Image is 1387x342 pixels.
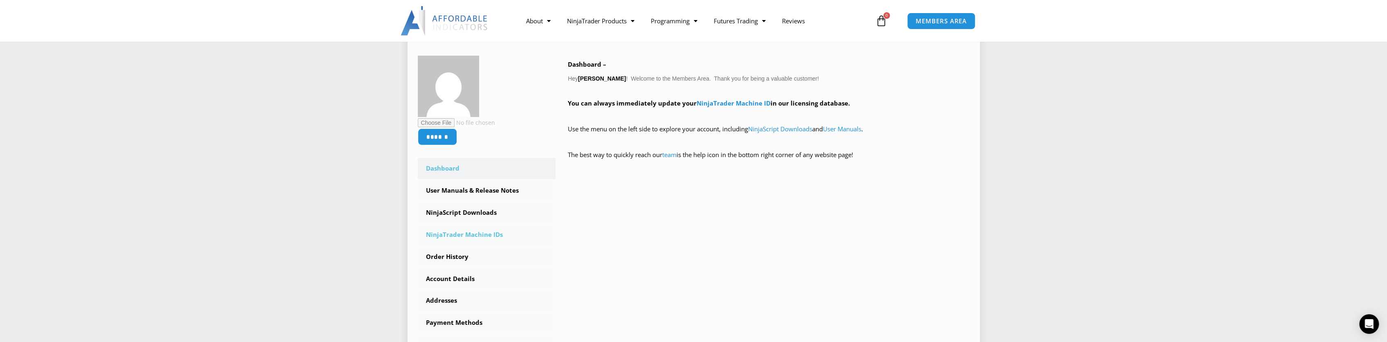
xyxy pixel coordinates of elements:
[748,125,812,133] a: NinjaScript Downloads
[705,11,773,30] a: Futures Trading
[418,246,556,268] a: Order History
[518,11,558,30] a: About
[642,11,705,30] a: Programming
[401,6,488,36] img: LogoAI | Affordable Indicators – NinjaTrader
[907,13,975,29] a: MEMBERS AREA
[823,125,861,133] a: User Manuals
[418,56,479,117] img: dda1c0ea863ba23f3da35124b5ef19d0aac819762826588928b9d4513a97c620
[863,9,899,33] a: 0
[916,18,967,24] span: MEMBERS AREA
[518,11,873,30] nav: Menu
[568,59,970,172] div: Hey ! Welcome to the Members Area. Thank you for being a valuable customer!
[1359,314,1379,334] div: Open Intercom Messenger
[418,180,556,201] a: User Manuals & Release Notes
[568,124,970,146] p: Use the menu on the left side to explore your account, including and .
[418,158,556,179] a: Dashboard
[418,224,556,245] a: NinjaTrader Machine IDs
[558,11,642,30] a: NinjaTrader Products
[418,312,556,333] a: Payment Methods
[578,75,626,82] strong: [PERSON_NAME]
[568,99,850,107] strong: You can always immediately update your in our licensing database.
[418,268,556,290] a: Account Details
[662,151,677,159] a: team
[418,202,556,223] a: NinjaScript Downloads
[418,290,556,311] a: Addresses
[568,60,606,68] b: Dashboard –
[883,12,890,19] span: 0
[773,11,813,30] a: Reviews
[697,99,771,107] a: NinjaTrader Machine ID
[568,149,970,172] p: The best way to quickly reach our is the help icon in the bottom right corner of any website page!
